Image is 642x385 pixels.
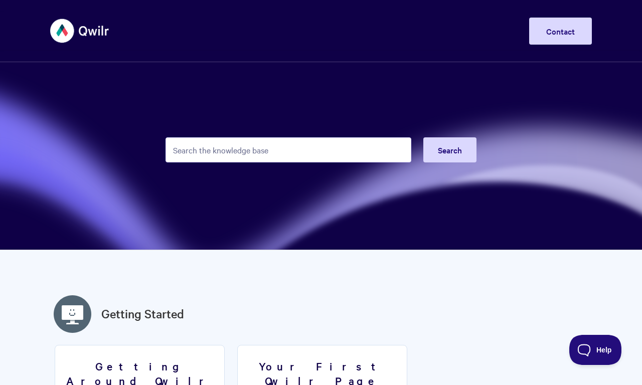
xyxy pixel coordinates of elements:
[569,335,622,365] iframe: Toggle Customer Support
[423,137,476,162] button: Search
[50,12,110,50] img: Qwilr Help Center
[438,144,462,155] span: Search
[166,137,411,162] input: Search the knowledge base
[529,18,592,45] a: Contact
[101,305,184,323] a: Getting Started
